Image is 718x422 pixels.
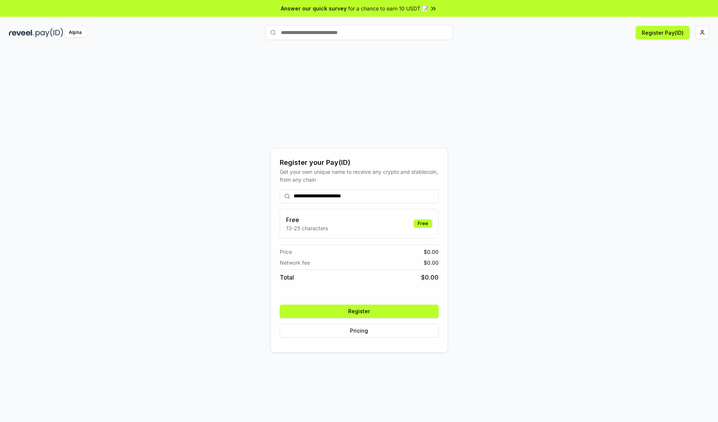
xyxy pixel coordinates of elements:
[280,324,439,338] button: Pricing
[348,4,428,12] span: for a chance to earn 10 USDT 📝
[280,157,439,168] div: Register your Pay(ID)
[36,28,63,37] img: pay_id
[280,168,439,184] div: Get your own unique name to receive any crypto and stablecoin, from any chain
[281,4,347,12] span: Answer our quick survey
[424,248,439,256] span: $ 0.00
[65,28,86,37] div: Alpha
[286,215,328,224] h3: Free
[421,273,439,282] span: $ 0.00
[9,28,34,37] img: reveel_dark
[414,219,432,228] div: Free
[280,259,310,267] span: Network fee
[280,273,294,282] span: Total
[280,248,292,256] span: Price
[424,259,439,267] span: $ 0.00
[280,305,439,318] button: Register
[636,26,690,39] button: Register Pay(ID)
[286,224,328,232] p: 13-25 characters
